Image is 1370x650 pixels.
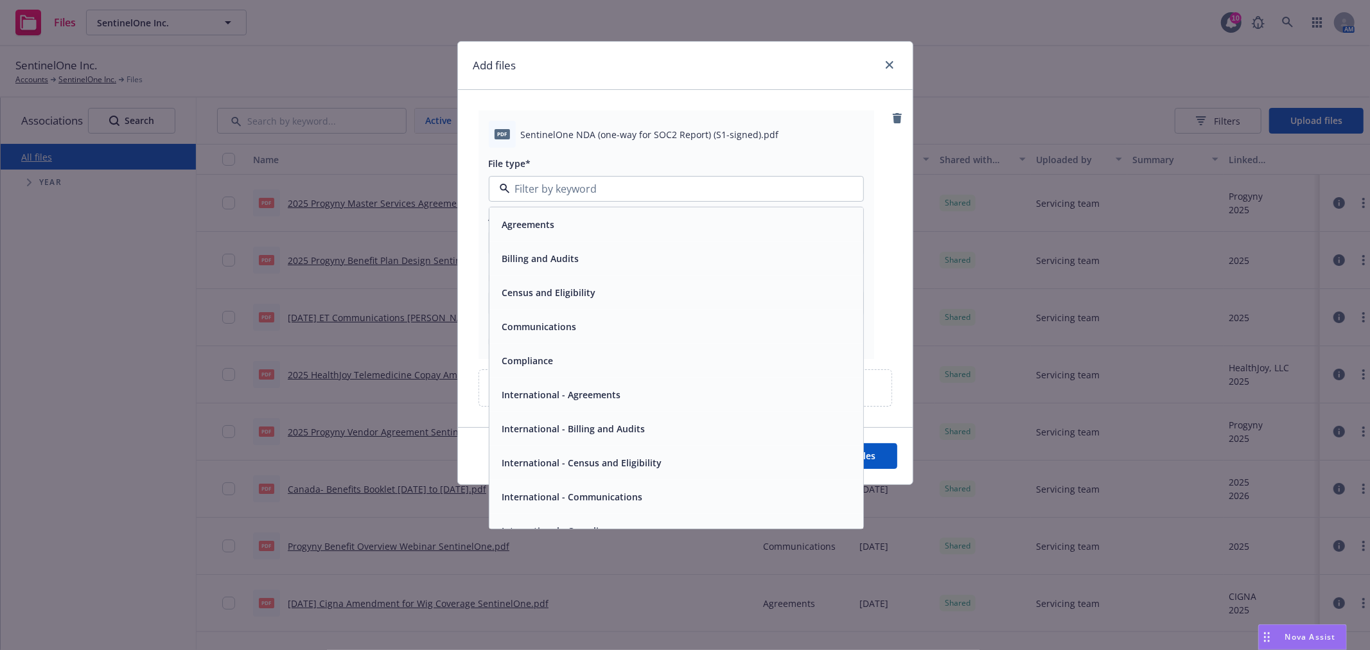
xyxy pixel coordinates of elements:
button: International - Communications [502,490,643,504]
button: International - Compliance [502,524,620,538]
div: Upload new files [479,369,892,407]
div: Drag to move [1259,625,1275,649]
a: close [882,57,897,73]
button: Communications [502,320,577,333]
span: Nova Assist [1285,631,1336,642]
button: International - Census and Eligibility [502,456,662,470]
button: International - Agreements [502,388,621,401]
button: Nova Assist [1258,624,1347,650]
h1: Add files [473,57,516,74]
span: SentinelOne NDA (one-way for SOC2 Report) (S1-signed).pdf [521,128,779,141]
button: International - Billing and Audits [502,422,645,435]
input: Filter by keyword [510,181,838,197]
button: Agreements [502,218,555,231]
span: File type* [489,157,531,170]
button: Billing and Audits [502,252,579,265]
a: remove [890,110,905,126]
span: pdf [495,129,510,139]
button: Census and Eligibility [502,286,596,299]
button: Compliance [502,354,554,367]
